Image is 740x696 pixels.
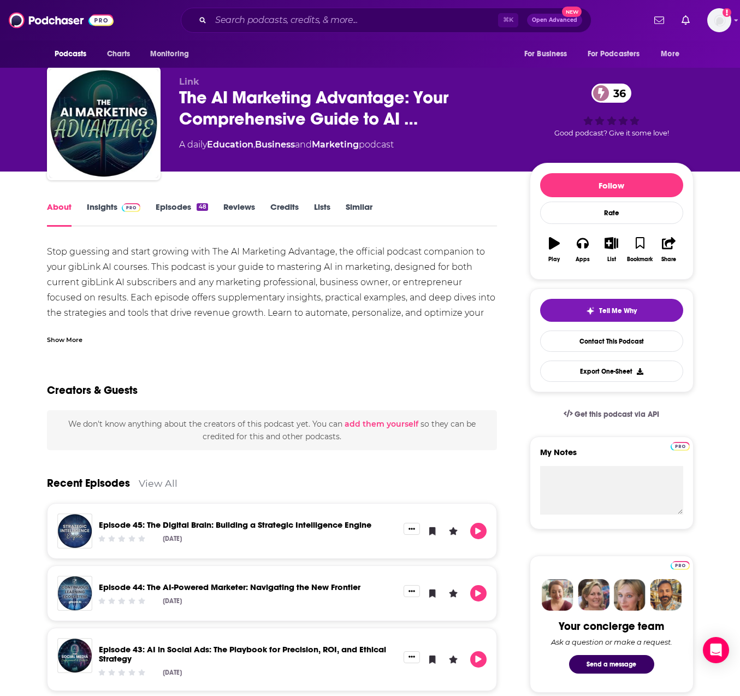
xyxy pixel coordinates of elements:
button: Show More Button [404,523,420,535]
button: Play [470,585,487,601]
svg: Add a profile image [723,8,731,17]
a: Episode 44: The AI-Powered Marketer: Navigating the New Frontier [99,582,360,592]
button: Share [654,230,683,269]
span: For Business [524,46,567,62]
div: Rate [540,202,683,224]
button: open menu [517,44,581,64]
span: Get this podcast via API [575,410,659,419]
h2: Creators & Guests [47,384,138,397]
div: Your concierge team [559,620,664,633]
span: Open Advanced [532,17,577,23]
a: Show notifications dropdown [677,11,694,30]
img: Podchaser Pro [671,561,690,570]
div: [DATE] [163,669,182,676]
div: List [607,256,616,263]
button: Leave a Rating [445,585,461,601]
img: Episode 44: The AI-Powered Marketer: Navigating the New Frontier [57,576,92,611]
span: Good podcast? Give it some love! [554,129,669,137]
span: For Podcasters [588,46,640,62]
a: Episode 43: AI in Social Ads: The Playbook for Precision, ROI, and Ethical Strategy [99,644,386,664]
button: open menu [653,44,693,64]
a: View All [139,477,177,489]
span: Podcasts [55,46,87,62]
button: Send a message [569,655,654,674]
button: Follow [540,173,683,197]
span: Logged in as TrevorC [707,8,731,32]
label: My Notes [540,447,683,466]
a: Recent Episodes [47,476,130,490]
a: 36 [591,84,631,103]
span: Link [179,76,199,87]
a: Similar [346,202,372,227]
img: Jules Profile [614,579,646,611]
div: Share [661,256,676,263]
div: Ask a question or make a request. [551,638,672,646]
div: Search podcasts, credits, & more... [181,8,591,33]
img: Podchaser - Follow, Share and Rate Podcasts [9,10,114,31]
span: , [253,139,255,150]
button: Play [470,523,487,539]
a: Business [255,139,295,150]
button: Show More Button [404,651,420,663]
div: Open Intercom Messenger [703,637,729,663]
button: Show profile menu [707,8,731,32]
button: Bookmark Episode [424,523,441,539]
span: Tell Me Why [599,306,637,315]
img: Podchaser Pro [122,203,141,212]
div: 36Good podcast? Give it some love! [530,76,694,144]
img: The AI Marketing Advantage: Your Comprehensive Guide to AI Marketing [49,69,158,178]
span: 36 [602,84,631,103]
a: Pro website [671,559,690,570]
a: Lists [314,202,330,227]
span: and [295,139,312,150]
a: Contact This Podcast [540,331,683,352]
button: open menu [581,44,656,64]
div: Stop guessing and start growing with The AI Marketing Advantage, the official podcast companion t... [47,244,498,351]
button: add them yourself [345,420,418,428]
button: Play [470,651,487,668]
a: Education [207,139,253,150]
button: open menu [143,44,203,64]
a: Credits [270,202,299,227]
button: tell me why sparkleTell Me Why [540,299,683,322]
span: New [562,7,582,17]
div: [DATE] [163,535,182,542]
a: InsightsPodchaser Pro [87,202,141,227]
div: Apps [576,256,590,263]
button: Bookmark [626,230,654,269]
a: Marketing [312,139,359,150]
span: Monitoring [150,46,189,62]
span: We don't know anything about the creators of this podcast yet . You can so they can be credited f... [68,419,476,441]
img: Jon Profile [650,579,682,611]
div: Community Rating: 0 out of 5 [97,534,146,542]
input: Search podcasts, credits, & more... [211,11,498,29]
div: 48 [197,203,208,211]
a: About [47,202,72,227]
div: [DATE] [163,597,182,605]
span: Charts [107,46,131,62]
img: Sydney Profile [542,579,573,611]
span: More [661,46,679,62]
button: Open AdvancedNew [527,14,582,27]
button: open menu [47,44,101,64]
div: Bookmark [627,256,653,263]
img: Episode 45: The Digital Brain: Building a Strategic Intelligence Engine [57,514,92,548]
img: tell me why sparkle [586,306,595,315]
a: Get this podcast via API [555,401,668,428]
a: Reviews [223,202,255,227]
button: Leave a Rating [445,523,461,539]
div: Community Rating: 0 out of 5 [97,597,146,605]
button: Leave a Rating [445,651,461,668]
a: Charts [100,44,137,64]
a: Episode 45: The Digital Brain: Building a Strategic Intelligence Engine [99,520,371,530]
div: Play [548,256,560,263]
span: ⌘ K [498,13,518,27]
div: A daily podcast [179,138,394,151]
a: Show notifications dropdown [650,11,668,30]
button: Apps [569,230,597,269]
button: Show More Button [404,585,420,597]
img: Episode 43: AI in Social Ads: The Playbook for Precision, ROI, and Ethical Strategy [57,638,92,673]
